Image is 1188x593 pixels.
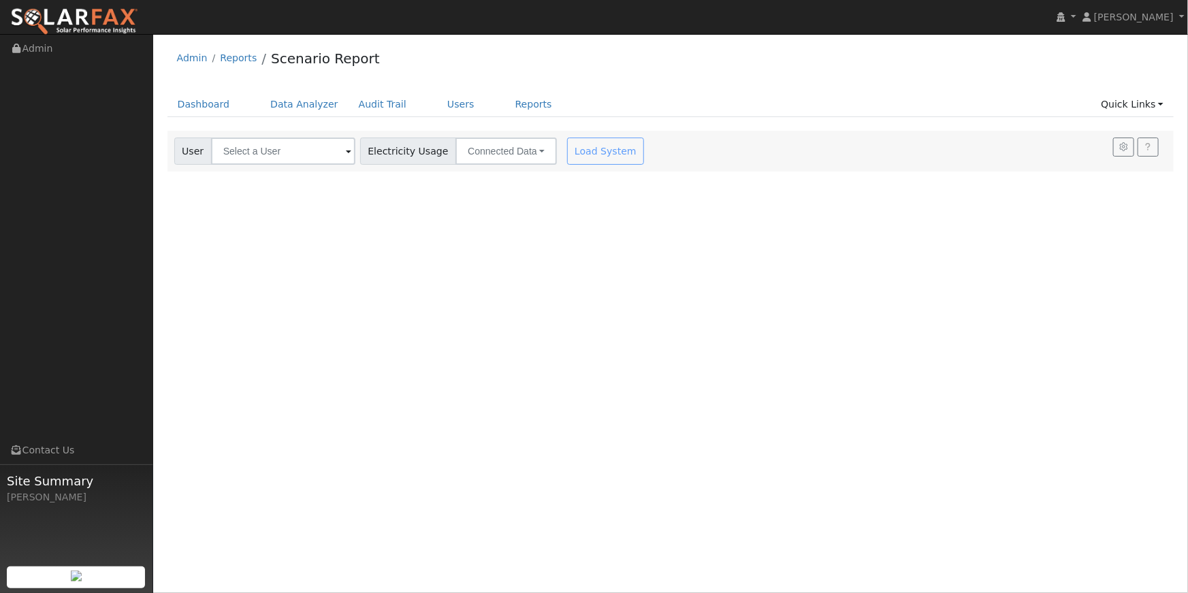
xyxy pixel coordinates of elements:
[71,571,82,581] img: retrieve
[7,490,146,504] div: [PERSON_NAME]
[1091,92,1174,117] a: Quick Links
[1094,12,1174,22] span: [PERSON_NAME]
[211,138,355,165] input: Select a User
[271,50,380,67] a: Scenario Report
[437,92,485,117] a: Users
[7,472,146,490] span: Site Summary
[177,52,208,63] a: Admin
[349,92,417,117] a: Audit Trail
[220,52,257,63] a: Reports
[360,138,456,165] span: Electricity Usage
[455,138,557,165] button: Connected Data
[1113,138,1134,157] button: Settings
[10,7,138,36] img: SolarFax
[1138,138,1159,157] a: Help Link
[260,92,349,117] a: Data Analyzer
[174,138,212,165] span: User
[167,92,240,117] a: Dashboard
[505,92,562,117] a: Reports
